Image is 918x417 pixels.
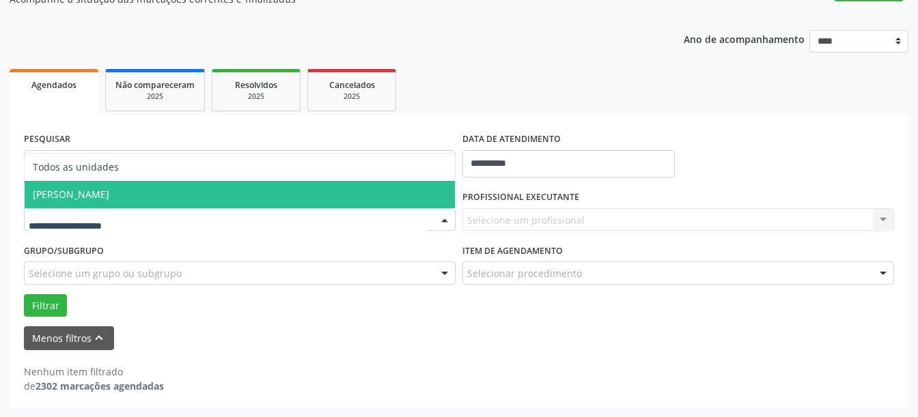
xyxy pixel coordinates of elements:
[36,379,164,392] strong: 2302 marcações agendadas
[33,160,119,173] span: Todos as unidades
[467,266,582,281] span: Selecionar procedimento
[115,79,195,91] span: Não compareceram
[24,294,67,317] button: Filtrar
[29,266,182,281] span: Selecione um grupo ou subgrupo
[24,129,70,150] label: PESQUISAR
[24,326,114,350] button: Menos filtroskeyboard_arrow_up
[462,129,561,150] label: DATA DE ATENDIMENTO
[222,91,290,102] div: 2025
[462,240,563,261] label: Item de agendamento
[31,79,76,91] span: Agendados
[33,188,109,201] span: [PERSON_NAME]
[24,379,164,393] div: de
[329,79,375,91] span: Cancelados
[115,91,195,102] div: 2025
[684,30,805,47] p: Ano de acompanhamento
[92,330,107,345] i: keyboard_arrow_up
[24,240,104,261] label: Grupo/Subgrupo
[235,79,277,91] span: Resolvidos
[24,364,164,379] div: Nenhum item filtrado
[462,187,579,208] label: PROFISSIONAL EXECUTANTE
[318,91,386,102] div: 2025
